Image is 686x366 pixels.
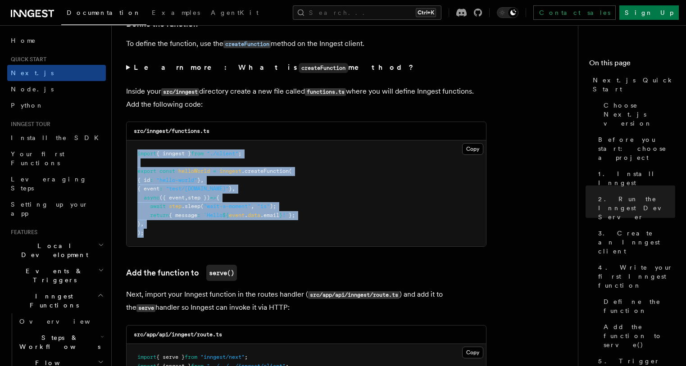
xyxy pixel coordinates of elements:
[7,267,98,285] span: Events & Triggers
[7,146,106,171] a: Your first Functions
[197,177,200,183] span: }
[216,194,219,201] span: {
[289,168,292,174] span: (
[206,265,237,281] code: serve()
[7,65,106,81] a: Next.js
[207,150,238,157] span: "./client"
[126,265,237,281] a: Add the function toserve()
[251,203,254,209] span: ,
[619,5,679,20] a: Sign Up
[156,150,191,157] span: { inngest }
[205,3,264,24] a: AgentKit
[134,331,222,338] code: src/app/api/inngest/route.ts
[185,354,197,360] span: from
[136,304,155,312] code: serve
[604,322,675,349] span: Add the function to serve()
[152,9,200,16] span: Examples
[604,101,675,128] span: Choose Next.js version
[245,354,248,360] span: ;
[232,185,235,192] span: ,
[11,134,104,141] span: Install the SDK
[126,61,486,74] summary: Learn more: What iscreateFunctionmethod?
[589,58,675,72] h4: On this page
[593,76,675,94] span: Next.js Quick Start
[416,8,436,17] kbd: Ctrl+K
[19,318,112,325] span: Overview
[7,56,46,63] span: Quick start
[7,196,106,221] a: Setting up your app
[308,291,400,299] code: src/app/api/inngest/route.ts
[156,177,197,183] span: "hello-world"
[7,229,37,236] span: Features
[248,212,260,218] span: data
[7,32,106,49] a: Home
[223,212,229,218] span: ${
[7,292,97,310] span: Inngest Functions
[134,128,209,134] code: src/inngest/functions.ts
[200,177,204,183] span: ,
[126,37,486,50] p: To define the function, use the method on the Inngest client.
[600,319,675,353] a: Add the function to serve()
[598,194,675,221] span: 2. Run the Inngest Dev Server
[279,212,282,218] span: }
[204,203,251,209] span: "wait-a-moment"
[223,41,271,48] code: createFunction
[589,72,675,97] a: Next.js Quick Start
[595,166,675,191] a: 1. Install Inngest
[178,168,210,174] span: helloWorld
[61,3,146,25] a: Documentation
[213,168,216,174] span: =
[7,81,106,97] a: Node.js
[7,121,50,128] span: Inngest tour
[188,194,210,201] span: step })
[141,221,144,227] span: ,
[185,194,188,201] span: ,
[533,5,616,20] a: Contact sales
[150,212,169,218] span: return
[11,102,44,109] span: Python
[595,191,675,225] a: 2. Run the Inngest Dev Server
[257,203,270,209] span: "1s"
[146,3,205,24] a: Examples
[67,9,141,16] span: Documentation
[144,194,159,201] span: async
[245,212,248,218] span: .
[270,203,276,209] span: );
[156,354,185,360] span: { serve }
[11,36,36,45] span: Home
[7,97,106,113] a: Python
[7,130,106,146] a: Install the SDK
[200,354,245,360] span: "inngest/next"
[169,212,197,218] span: { message
[7,288,106,313] button: Inngest Functions
[159,194,185,201] span: ({ event
[7,171,106,196] a: Leveraging Steps
[210,194,216,201] span: =>
[598,135,675,162] span: Before you start: choose a project
[191,150,204,157] span: from
[223,39,271,48] a: createFunction
[7,263,106,288] button: Events & Triggers
[137,185,159,192] span: { event
[159,185,163,192] span: :
[169,203,182,209] span: step
[159,168,175,174] span: const
[497,7,518,18] button: Toggle dark mode
[126,288,486,314] p: Next, import your Inngest function in the routes handler ( ) and add it to the handler so Inngest...
[7,238,106,263] button: Local Development
[137,168,156,174] span: export
[150,203,166,209] span: await
[600,294,675,319] a: Define the function
[305,88,346,96] code: functions.ts
[137,230,144,236] span: );
[299,63,348,73] code: createFunction
[16,333,100,351] span: Steps & Workflows
[137,150,156,157] span: import
[229,212,245,218] span: event
[126,85,486,111] p: Inside your directory create a new file called where you will define Inngest functions. Add the f...
[7,241,98,259] span: Local Development
[604,297,675,315] span: Define the function
[137,177,150,183] span: { id
[241,168,289,174] span: .createFunction
[137,354,156,360] span: import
